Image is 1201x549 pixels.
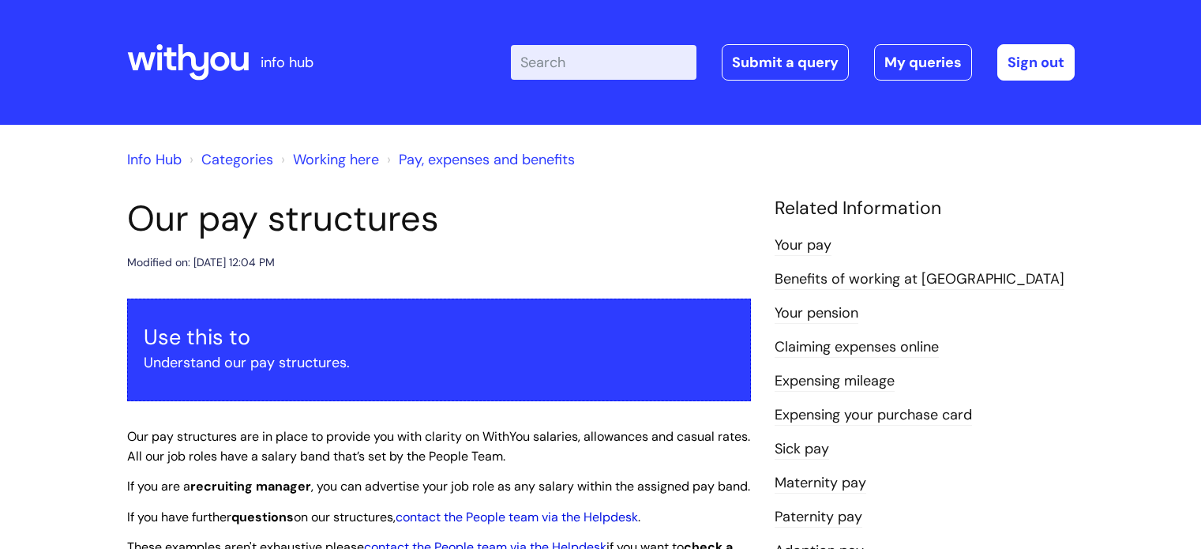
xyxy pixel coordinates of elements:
[127,509,640,525] span: If you have further on our structures, .
[293,150,379,169] a: Working here
[127,197,751,240] h1: Our pay structures
[511,44,1075,81] div: | -
[127,150,182,169] a: Info Hub
[127,478,750,494] span: If you are a , you can advertise your job role as any salary within the assigned pay band.
[144,325,734,350] h3: Use this to
[277,147,379,172] li: Working here
[127,428,750,464] span: Our pay structures are in place to provide you with clarity on WithYou salaries, allowances and c...
[722,44,849,81] a: Submit a query
[775,371,895,392] a: Expensing mileage
[775,303,858,324] a: Your pension
[399,150,575,169] a: Pay, expenses and benefits
[775,507,862,528] a: Paternity pay
[231,509,294,525] strong: questions
[261,50,313,75] p: info hub
[127,253,275,273] div: Modified on: [DATE] 12:04 PM
[396,509,638,525] a: contact the People team via the Helpdesk
[775,235,831,256] a: Your pay
[775,439,829,460] a: Sick pay
[144,350,734,375] p: Understand our pay structures.
[186,147,273,172] li: Solution home
[190,478,311,494] strong: recruiting manager
[775,473,866,494] a: Maternity pay
[997,44,1075,81] a: Sign out
[775,405,972,426] a: Expensing your purchase card
[511,45,696,80] input: Search
[775,337,939,358] a: Claiming expenses online
[874,44,972,81] a: My queries
[775,269,1064,290] a: Benefits of working at [GEOGRAPHIC_DATA]
[775,197,1075,220] h4: Related Information
[383,147,575,172] li: Pay, expenses and benefits
[201,150,273,169] a: Categories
